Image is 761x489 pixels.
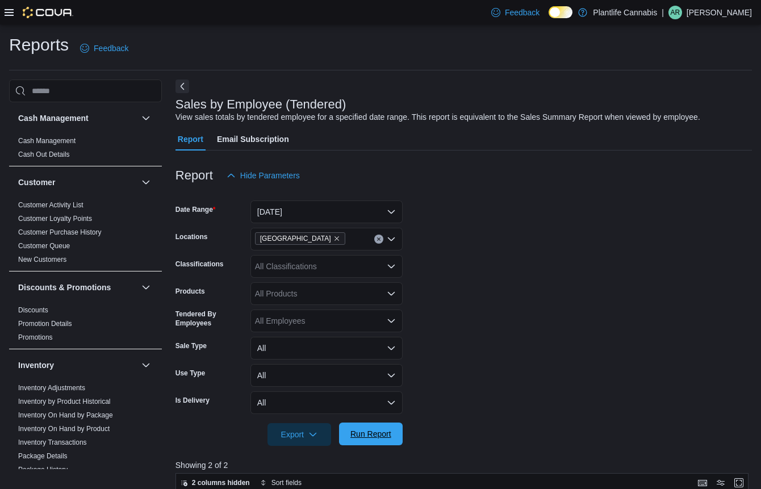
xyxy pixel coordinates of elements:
a: Inventory Transactions [18,438,87,446]
a: Feedback [487,1,544,24]
button: Remove Fort Saskatchewan from selection in this group [333,235,340,242]
input: Dark Mode [549,6,572,18]
p: Plantlife Cannabis [593,6,657,19]
span: Sort fields [271,478,302,487]
button: Customer [139,175,153,189]
a: Package History [18,466,68,474]
span: Cash Management [18,136,76,145]
button: All [250,364,403,387]
a: Promotions [18,333,53,341]
span: Export [274,423,324,446]
a: Customer Loyalty Points [18,215,92,223]
label: Products [175,287,205,296]
span: Customer Loyalty Points [18,214,92,223]
button: Discounts & Promotions [139,281,153,294]
span: Package History [18,465,68,474]
h3: Sales by Employee (Tendered) [175,98,346,111]
a: Customer Queue [18,242,70,250]
h3: Report [175,169,213,182]
h3: Cash Management [18,112,89,124]
h3: Discounts & Promotions [18,282,111,293]
button: Next [175,80,189,93]
label: Tendered By Employees [175,310,246,328]
span: Discounts [18,306,48,315]
span: Cash Out Details [18,150,70,159]
button: Cash Management [139,111,153,125]
label: Classifications [175,260,224,269]
span: New Customers [18,255,66,264]
label: Is Delivery [175,396,210,405]
span: Run Report [350,428,391,440]
span: [GEOGRAPHIC_DATA] [260,233,331,244]
span: Inventory by Product Historical [18,397,111,406]
a: New Customers [18,256,66,264]
label: Date Range [175,205,216,214]
h1: Reports [9,34,69,56]
button: Customer [18,177,137,188]
span: Report [178,128,203,151]
label: Use Type [175,369,205,378]
span: Inventory Adjustments [18,383,85,392]
p: | [662,6,664,19]
button: Run Report [339,423,403,445]
button: Clear input [374,235,383,244]
button: Discounts & Promotions [18,282,137,293]
img: Cova [23,7,73,18]
span: 2 columns hidden [192,478,250,487]
span: Feedback [505,7,540,18]
span: AR [671,6,680,19]
h3: Customer [18,177,55,188]
span: Hide Parameters [240,170,300,181]
p: Showing 2 of 2 [175,459,755,471]
button: Inventory [139,358,153,372]
div: View sales totals by tendered employee for a specified date range. This report is equivalent to t... [175,111,700,123]
span: Fort Saskatchewan [255,232,345,245]
span: Inventory Transactions [18,438,87,447]
span: Promotion Details [18,319,72,328]
div: Discounts & Promotions [9,303,162,349]
a: Discounts [18,306,48,314]
a: Cash Out Details [18,151,70,158]
button: Hide Parameters [222,164,304,187]
button: Open list of options [387,316,396,325]
div: Cash Management [9,134,162,166]
a: Feedback [76,37,133,60]
a: Inventory On Hand by Product [18,425,110,433]
a: Cash Management [18,137,76,145]
span: Inventory On Hand by Product [18,424,110,433]
button: Open list of options [387,262,396,271]
button: Open list of options [387,289,396,298]
h3: Inventory [18,360,54,371]
span: Customer Activity List [18,200,83,210]
div: Customer [9,198,162,271]
a: Inventory On Hand by Package [18,411,113,419]
button: Cash Management [18,112,137,124]
span: Promotions [18,333,53,342]
label: Locations [175,232,208,241]
a: Inventory by Product Historical [18,398,111,406]
div: April Rose [668,6,682,19]
span: Package Details [18,452,68,461]
span: Email Subscription [217,128,289,151]
button: [DATE] [250,200,403,223]
span: Customer Queue [18,241,70,250]
span: Feedback [94,43,128,54]
p: [PERSON_NAME] [687,6,752,19]
a: Inventory Adjustments [18,384,85,392]
a: Package Details [18,452,68,460]
button: Open list of options [387,235,396,244]
button: Export [267,423,331,446]
span: Inventory On Hand by Package [18,411,113,420]
button: All [250,391,403,414]
span: Customer Purchase History [18,228,102,237]
a: Customer Purchase History [18,228,102,236]
label: Sale Type [175,341,207,350]
a: Promotion Details [18,320,72,328]
button: All [250,337,403,360]
a: Customer Activity List [18,201,83,209]
button: Inventory [18,360,137,371]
